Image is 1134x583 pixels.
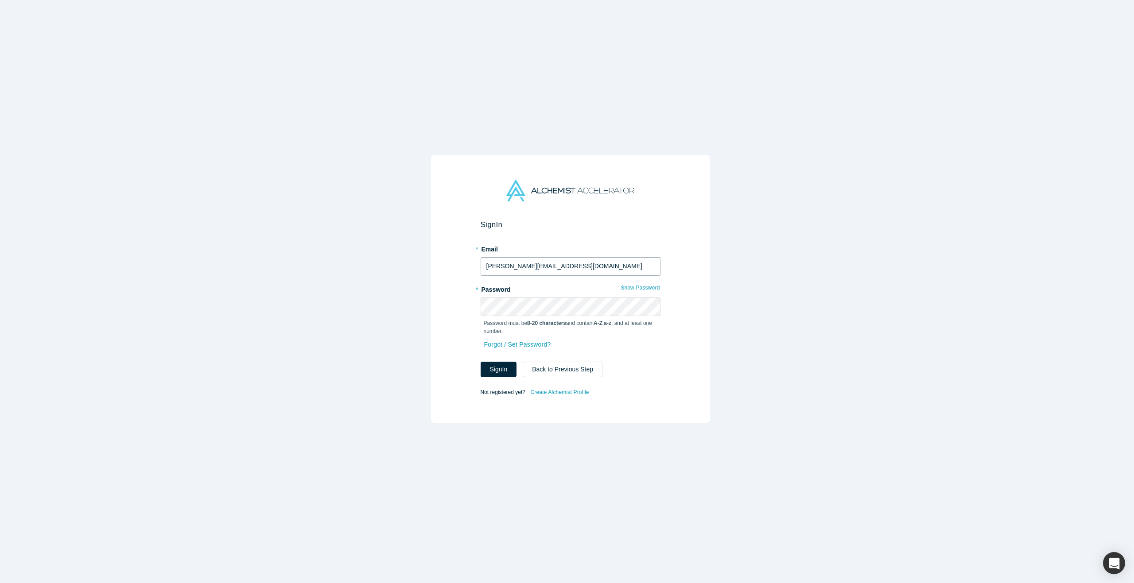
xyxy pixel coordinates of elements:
strong: a-z [604,320,611,326]
p: Password must be and contain , , and at least one number. [484,319,657,335]
label: Password [481,282,660,294]
button: Show Password [620,282,660,293]
span: Not registered yet? [481,389,525,395]
label: Email [481,242,660,254]
img: Alchemist Accelerator Logo [506,180,634,201]
strong: A-Z [594,320,602,326]
a: Forgot / Set Password? [484,337,551,352]
button: Back to Previous Step [523,362,602,377]
button: SignIn [481,362,517,377]
a: Create Alchemist Profile [530,386,589,398]
strong: 8-20 characters [527,320,566,326]
h2: Sign In [481,220,660,229]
